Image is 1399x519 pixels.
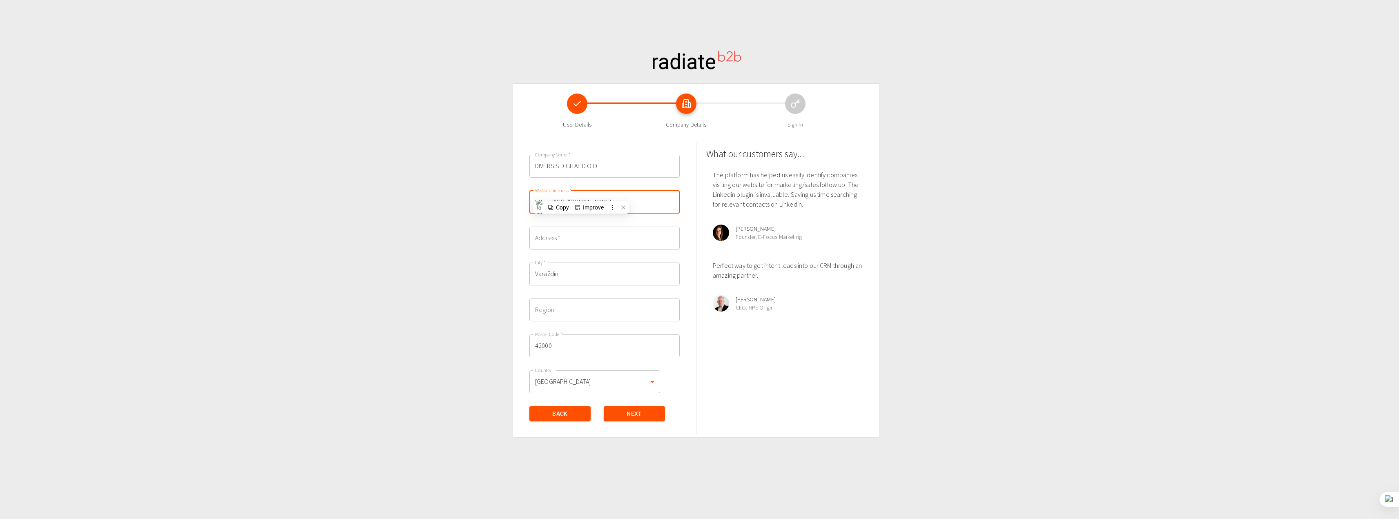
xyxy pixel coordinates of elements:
button: Next [604,406,665,421]
label: Company Name [535,151,571,158]
label: Postal Code [535,331,563,338]
span: User Details [526,120,629,129]
h2: What our customers say... [706,148,870,160]
label: City [535,259,545,266]
img: radiateb2b_logo_black.png [645,45,747,75]
p: Perfect way to get intent leads into our CRM through an amazing partner. [713,261,863,280]
span: [PERSON_NAME] [736,295,863,303]
p: The platform has helped us easily identify companies visiting our website for marketing/sales fol... [713,170,863,209]
span: Founder, E-Focus Marketing [736,233,863,241]
img: kate.jpg [713,225,729,241]
label: Country [535,367,551,374]
span: CEO, RPE Origin [736,303,863,312]
div: [GEOGRAPHIC_DATA] [529,370,660,393]
span: Sign In [744,120,846,129]
span: [PERSON_NAME] [736,225,863,233]
img: ryan.jpeg [713,295,729,312]
label: Website Address [535,187,572,194]
span: Company Details [635,120,738,129]
button: Back [529,406,591,421]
